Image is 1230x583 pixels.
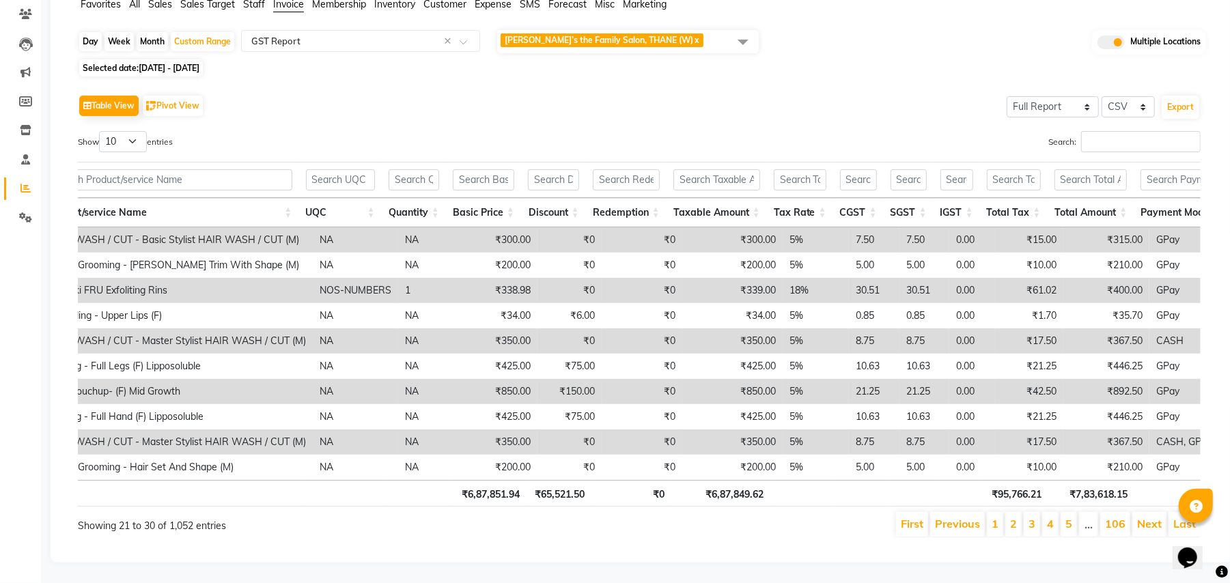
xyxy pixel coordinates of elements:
td: ₹200.00 [682,253,783,278]
div: Showing 21 to 30 of 1,052 entries [78,511,534,533]
td: ₹0 [602,303,682,328]
td: ₹0 [602,253,682,278]
td: ₹0 [537,278,602,303]
td: 0.85 [849,303,899,328]
div: Month [137,32,168,51]
td: 10.63 [899,354,949,379]
td: NA [313,253,398,278]
td: ₹0 [602,455,682,480]
td: ₹200.00 [682,455,783,480]
td: ₹850.00 [462,379,537,404]
td: 8.75 [899,328,949,354]
td: 0.00 [949,278,996,303]
td: ₹350.00 [462,429,537,455]
input: Search Product/service Name [46,169,292,190]
td: 10.63 [899,404,949,429]
td: 10.63 [849,404,899,429]
th: ₹6,87,851.94 [453,480,527,507]
th: Total Amount: activate to sort column ascending [1048,198,1134,227]
button: Pivot View [143,96,203,116]
td: NA [313,404,398,429]
td: Men'S Grooming - [PERSON_NAME] Trim With Shape (M) [41,253,313,278]
a: 1 [992,517,998,530]
td: ₹350.00 [682,429,783,455]
td: HAIR WASH / CUT - Master Stylist HAIR WASH / CUT (M) [41,328,313,354]
a: x [693,35,699,45]
td: ₹42.50 [996,379,1063,404]
td: Root Touchup- (F) Mid Growth [41,379,313,404]
td: ₹150.00 [537,379,602,404]
td: ₹338.98 [462,278,537,303]
td: HAIR WASH / CUT - Master Stylist HAIR WASH / CUT (M) [41,429,313,455]
td: ₹0 [602,404,682,429]
td: ₹446.25 [1063,404,1149,429]
td: ₹34.00 [462,303,537,328]
td: NA [398,227,462,253]
td: 5% [783,404,849,429]
span: Multiple Locations [1130,35,1201,49]
td: NA [398,455,462,480]
td: ₹367.50 [1063,328,1149,354]
td: NA [313,328,398,354]
th: Payment Mode: activate to sort column ascending [1134,198,1227,227]
a: 2 [1010,517,1017,530]
td: ₹425.00 [682,404,783,429]
input: Search Tax Rate [774,169,826,190]
iframe: chat widget [1173,528,1216,569]
td: kanpeki FRU Exfoliting Rins [41,278,313,303]
td: 10.63 [849,354,899,379]
a: 106 [1105,517,1126,530]
td: NA [313,455,398,480]
th: CGST: activate to sort column ascending [833,198,884,227]
th: Taxable Amount: activate to sort column ascending [667,198,767,227]
td: 5% [783,303,849,328]
th: Quantity: activate to sort column ascending [382,198,446,227]
td: 5% [783,328,849,354]
td: 7.50 [899,227,949,253]
input: Search Quantity [389,169,439,190]
input: Search CGST [840,169,877,190]
td: ₹425.00 [462,404,537,429]
td: ₹350.00 [682,328,783,354]
div: Custom Range [171,32,234,51]
td: ₹0 [602,328,682,354]
input: Search Payment Mode [1141,169,1220,190]
td: ₹425.00 [682,354,783,379]
td: 30.51 [899,278,949,303]
input: Search: [1081,131,1201,152]
td: 5% [783,429,849,455]
a: Previous [935,517,980,530]
td: ₹6.00 [537,303,602,328]
a: 3 [1029,517,1035,530]
button: Table View [79,96,139,116]
input: Search Total Tax [987,169,1041,190]
td: 0.00 [949,328,996,354]
button: Export [1162,96,1199,119]
td: ₹0 [537,227,602,253]
input: Search Taxable Amount [673,169,760,190]
td: ₹61.02 [996,278,1063,303]
td: ₹0 [537,253,602,278]
td: NA [398,303,462,328]
td: 5% [783,379,849,404]
td: 0.00 [949,379,996,404]
th: ₹7,83,618.15 [1048,480,1135,507]
td: Waxing - Full Hand (F) Lipposoluble [41,404,313,429]
td: 5.00 [899,253,949,278]
th: IGST: activate to sort column ascending [934,198,980,227]
td: 0.00 [949,253,996,278]
td: ₹0 [602,227,682,253]
td: ₹17.50 [996,429,1063,455]
th: ₹0 [591,480,671,507]
input: Search Basic Price [453,169,514,190]
td: 5% [783,354,849,379]
td: 0.85 [899,303,949,328]
td: ₹10.00 [996,455,1063,480]
td: ₹0 [602,278,682,303]
span: Selected date: [79,59,203,76]
td: 5% [783,253,849,278]
th: ₹65,521.50 [527,480,592,507]
td: 5% [783,455,849,480]
input: Search UQC [306,169,375,190]
td: ₹400.00 [1063,278,1149,303]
